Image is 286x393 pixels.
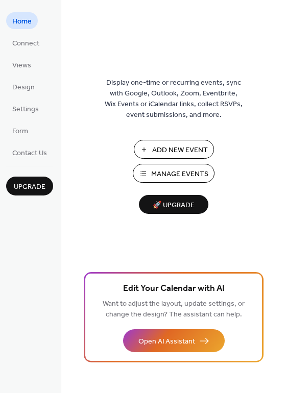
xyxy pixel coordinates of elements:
[6,12,38,29] a: Home
[6,56,37,73] a: Views
[6,100,45,117] a: Settings
[12,82,35,93] span: Design
[6,34,45,51] a: Connect
[6,78,41,95] a: Design
[105,78,243,120] span: Display one-time or recurring events, sync with Google, Outlook, Zoom, Eventbrite, Wix Events or ...
[152,145,208,156] span: Add New Event
[145,199,202,212] span: 🚀 Upgrade
[139,195,208,214] button: 🚀 Upgrade
[6,122,34,139] a: Form
[6,177,53,195] button: Upgrade
[134,140,214,159] button: Add New Event
[12,16,32,27] span: Home
[138,336,195,347] span: Open AI Assistant
[12,126,28,137] span: Form
[123,282,225,296] span: Edit Your Calendar with AI
[151,169,208,180] span: Manage Events
[133,164,214,183] button: Manage Events
[12,104,39,115] span: Settings
[12,60,31,71] span: Views
[6,144,53,161] a: Contact Us
[14,182,45,192] span: Upgrade
[12,38,39,49] span: Connect
[123,329,225,352] button: Open AI Assistant
[12,148,47,159] span: Contact Us
[103,297,245,322] span: Want to adjust the layout, update settings, or change the design? The assistant can help.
